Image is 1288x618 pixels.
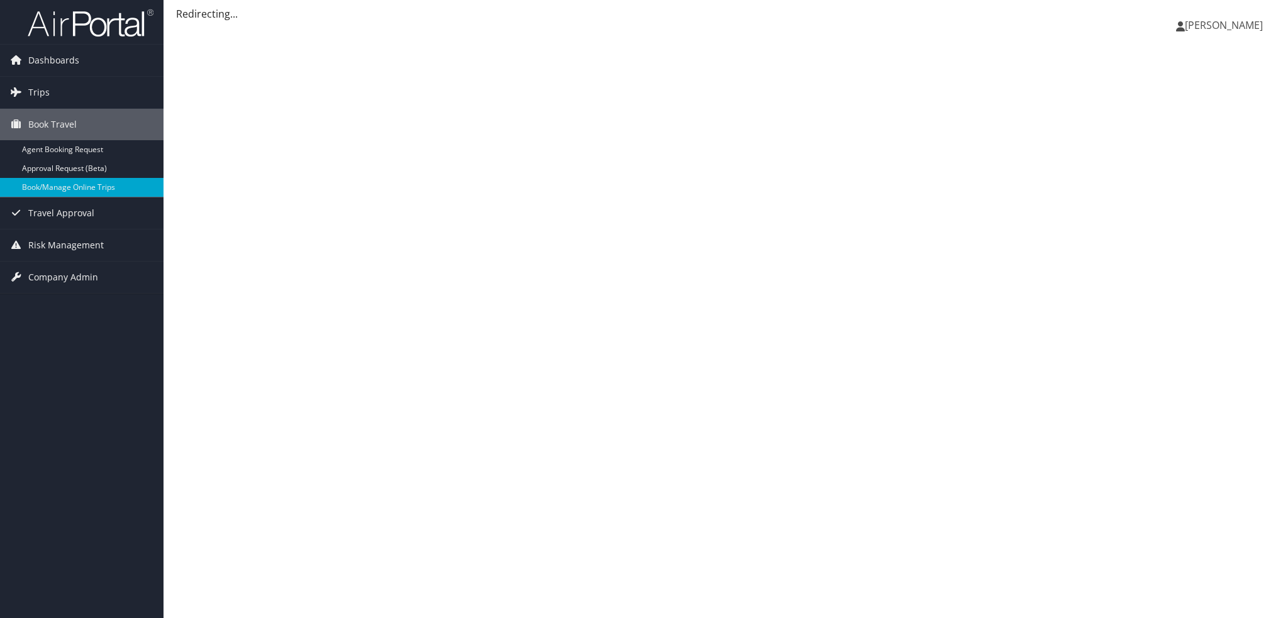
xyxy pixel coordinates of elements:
[28,262,98,293] span: Company Admin
[1185,18,1263,32] span: [PERSON_NAME]
[28,197,94,229] span: Travel Approval
[28,109,77,140] span: Book Travel
[28,8,153,38] img: airportal-logo.png
[1176,6,1275,44] a: [PERSON_NAME]
[28,77,50,108] span: Trips
[28,45,79,76] span: Dashboards
[28,229,104,261] span: Risk Management
[176,6,1275,21] div: Redirecting...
